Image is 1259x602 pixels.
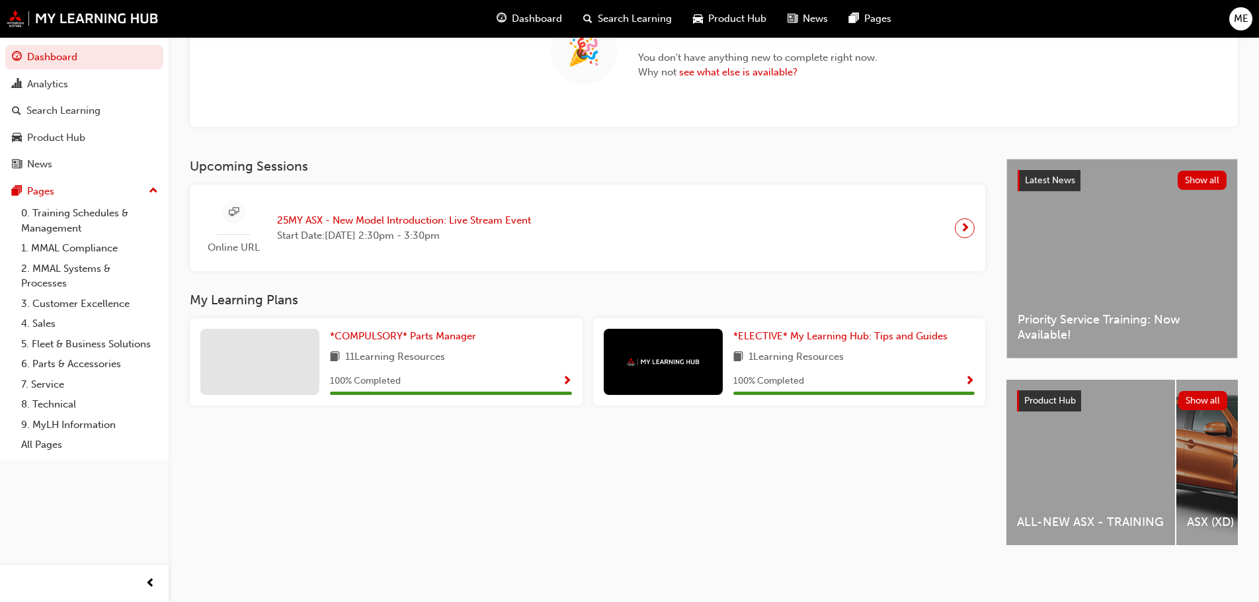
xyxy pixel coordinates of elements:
[682,5,777,32] a: car-iconProduct Hub
[16,294,163,314] a: 3. Customer Excellence
[777,5,838,32] a: news-iconNews
[16,203,163,238] a: 0. Training Schedules & Management
[277,213,531,228] span: 25MY ASX - New Model Introduction: Live Stream Event
[27,77,68,92] div: Analytics
[693,11,703,27] span: car-icon
[12,105,21,117] span: search-icon
[5,99,163,123] a: Search Learning
[16,374,163,395] a: 7. Service
[679,66,797,78] a: see what else is available?
[960,219,970,237] span: next-icon
[12,79,22,91] span: chart-icon
[708,11,766,26] span: Product Hub
[330,374,401,389] span: 100 % Completed
[749,349,844,366] span: 1 Learning Resources
[1024,395,1076,406] span: Product Hub
[200,240,266,255] span: Online URL
[190,292,985,308] h3: My Learning Plans
[497,11,507,27] span: guage-icon
[567,44,600,60] span: 🎉
[5,152,163,177] a: News
[733,330,948,342] span: *ELECTIVE* My Learning Hub: Tips and Guides
[330,330,476,342] span: *COMPULSORY* Parts Manager
[190,159,985,174] h3: Upcoming Sessions
[1025,175,1075,186] span: Latest News
[1017,390,1227,411] a: Product HubShow all
[733,374,804,389] span: 100 % Completed
[1006,159,1238,359] a: Latest NewsShow allPriority Service Training: Now Available!
[5,72,163,97] a: Analytics
[562,376,572,388] span: Show Progress
[16,394,163,415] a: 8. Technical
[330,329,481,344] a: *COMPULSORY* Parts Manager
[27,184,54,199] div: Pages
[149,183,158,200] span: up-icon
[733,329,953,344] a: *ELECTIVE* My Learning Hub: Tips and Guides
[598,11,672,26] span: Search Learning
[638,65,877,80] span: Why not
[583,11,592,27] span: search-icon
[345,349,445,366] span: 11 Learning Resources
[733,349,743,366] span: book-icon
[562,373,572,390] button: Show Progress
[1229,7,1252,30] button: ME
[5,179,163,204] button: Pages
[965,376,975,388] span: Show Progress
[1017,515,1164,530] span: ALL-NEW ASX - TRAINING
[277,228,531,243] span: Start Date: [DATE] 2:30pm - 3:30pm
[330,349,340,366] span: book-icon
[1178,391,1228,410] button: Show all
[16,334,163,355] a: 5. Fleet & Business Solutions
[26,103,101,118] div: Search Learning
[16,415,163,435] a: 9. MyLH Information
[12,159,22,171] span: news-icon
[16,314,163,334] a: 4. Sales
[27,130,85,146] div: Product Hub
[27,157,52,172] div: News
[486,5,573,32] a: guage-iconDashboard
[16,354,163,374] a: 6. Parts & Accessories
[1006,380,1175,545] a: ALL-NEW ASX - TRAINING
[1018,312,1227,342] span: Priority Service Training: Now Available!
[965,373,975,390] button: Show Progress
[803,11,828,26] span: News
[1178,171,1227,190] button: Show all
[16,435,163,455] a: All Pages
[627,358,700,366] img: mmal
[5,126,163,150] a: Product Hub
[512,11,562,26] span: Dashboard
[788,11,797,27] span: news-icon
[638,50,877,65] span: You don't have anything new to complete right now.
[5,45,163,69] a: Dashboard
[7,10,159,27] img: mmal
[1018,170,1227,191] a: Latest NewsShow all
[12,132,22,144] span: car-icon
[16,259,163,294] a: 2. MMAL Systems & Processes
[12,52,22,64] span: guage-icon
[200,195,975,261] a: Online URL25MY ASX - New Model Introduction: Live Stream EventStart Date:[DATE] 2:30pm - 3:30pm
[838,5,902,32] a: pages-iconPages
[12,186,22,198] span: pages-icon
[5,42,163,179] button: DashboardAnalyticsSearch LearningProduct HubNews
[864,11,891,26] span: Pages
[849,11,859,27] span: pages-icon
[573,5,682,32] a: search-iconSearch Learning
[1234,11,1248,26] span: ME
[145,576,155,592] span: prev-icon
[16,238,163,259] a: 1. MMAL Compliance
[229,204,239,221] span: sessionType_ONLINE_URL-icon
